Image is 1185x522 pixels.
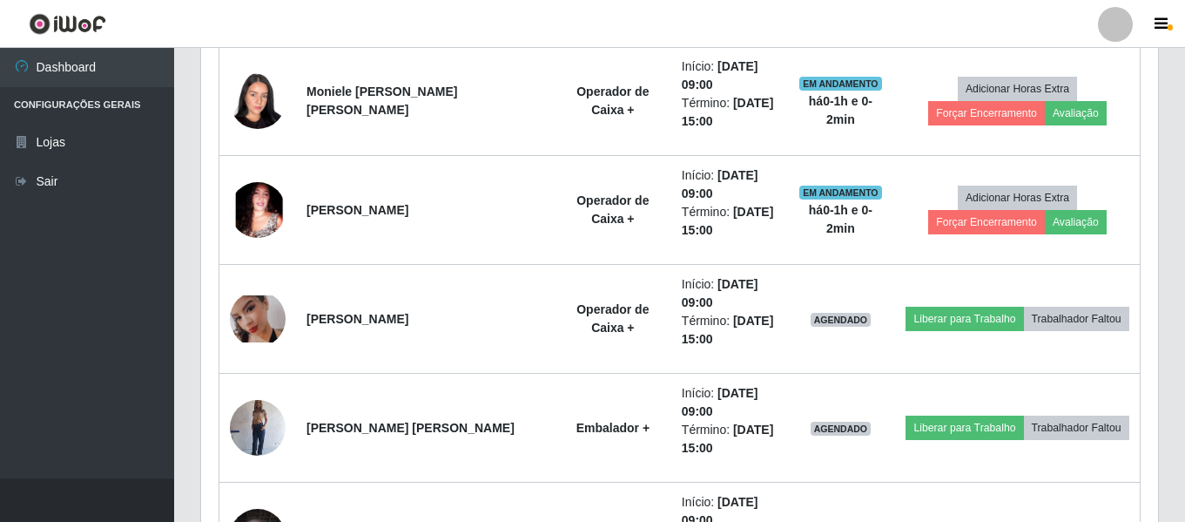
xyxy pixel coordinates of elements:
li: Início: [682,384,776,421]
img: 1749335518996.jpeg [230,390,286,464]
strong: [PERSON_NAME] [306,203,408,217]
strong: há 0-1 h e 0-2 min [809,203,872,235]
img: 1743098694888.jpeg [230,295,286,342]
strong: Operador de Caixa + [576,85,649,117]
strong: há 0-1 h e 0-2 min [809,94,872,126]
strong: Operador de Caixa + [576,302,649,335]
button: Forçar Encerramento [928,210,1045,234]
li: Término: [682,94,776,131]
button: Liberar para Trabalho [906,307,1023,331]
button: Liberar para Trabalho [906,416,1023,440]
strong: [PERSON_NAME] [PERSON_NAME] [306,421,515,435]
li: Término: [682,421,776,458]
time: [DATE] 09:00 [682,277,758,309]
button: Trabalhador Faltou [1024,416,1129,440]
button: Forçar Encerramento [928,101,1045,125]
span: EM ANDAMENTO [799,186,882,200]
button: Avaliação [1045,101,1107,125]
button: Adicionar Horas Extra [958,186,1077,210]
li: Término: [682,312,776,349]
span: EM ANDAMENTO [799,77,882,91]
time: [DATE] 09:00 [682,386,758,418]
button: Trabalhador Faltou [1024,307,1129,331]
li: Início: [682,275,776,312]
strong: Operador de Caixa + [576,193,649,226]
strong: [PERSON_NAME] [306,312,408,326]
button: Avaliação [1045,210,1107,234]
button: Adicionar Horas Extra [958,77,1077,101]
li: Início: [682,166,776,203]
time: [DATE] 09:00 [682,59,758,92]
img: CoreUI Logo [29,13,106,35]
li: Início: [682,58,776,94]
img: 1742821010159.jpeg [230,64,286,138]
span: AGENDADO [811,313,872,327]
span: AGENDADO [811,422,872,436]
time: [DATE] 09:00 [682,168,758,200]
strong: Embalador + [576,421,650,435]
li: Término: [682,203,776,240]
img: 1742864590571.jpeg [230,182,286,238]
strong: Moniele [PERSON_NAME] [PERSON_NAME] [306,85,457,117]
